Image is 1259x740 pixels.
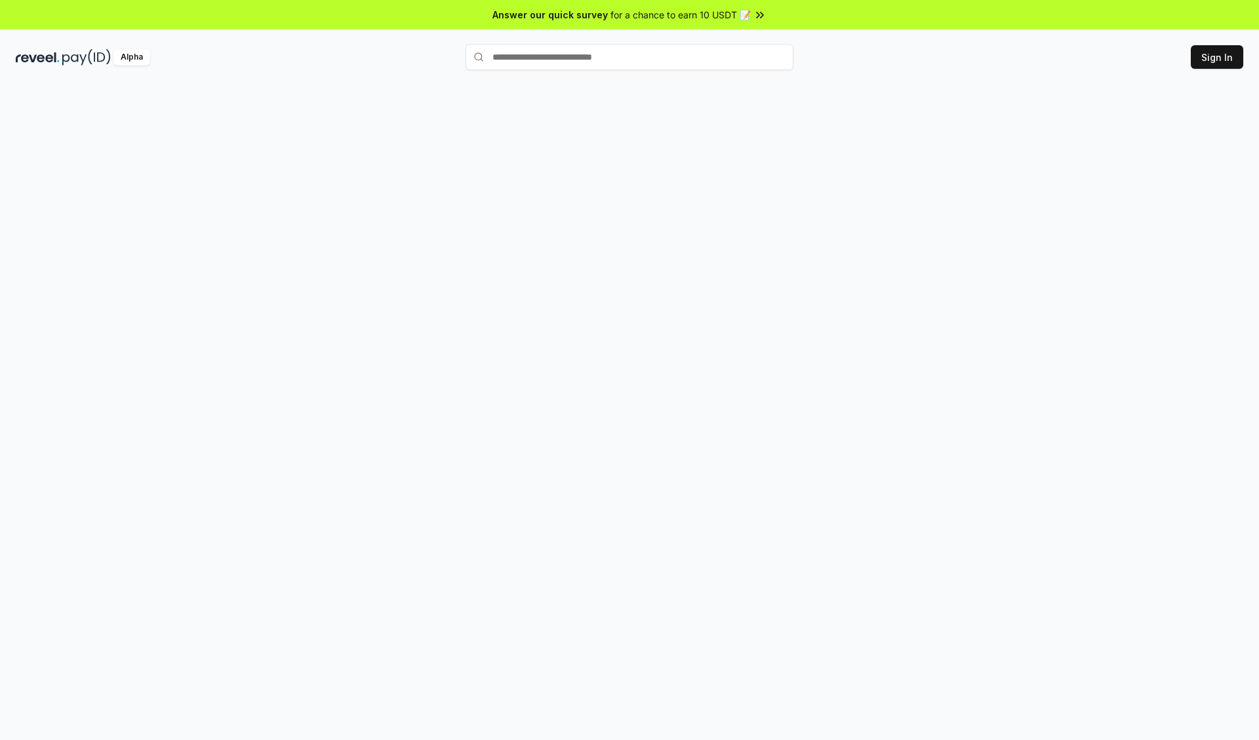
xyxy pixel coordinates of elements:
img: reveel_dark [16,49,60,66]
span: for a chance to earn 10 USDT 📝 [610,8,751,22]
img: pay_id [62,49,111,66]
div: Alpha [113,49,150,66]
span: Answer our quick survey [492,8,608,22]
button: Sign In [1191,45,1243,69]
